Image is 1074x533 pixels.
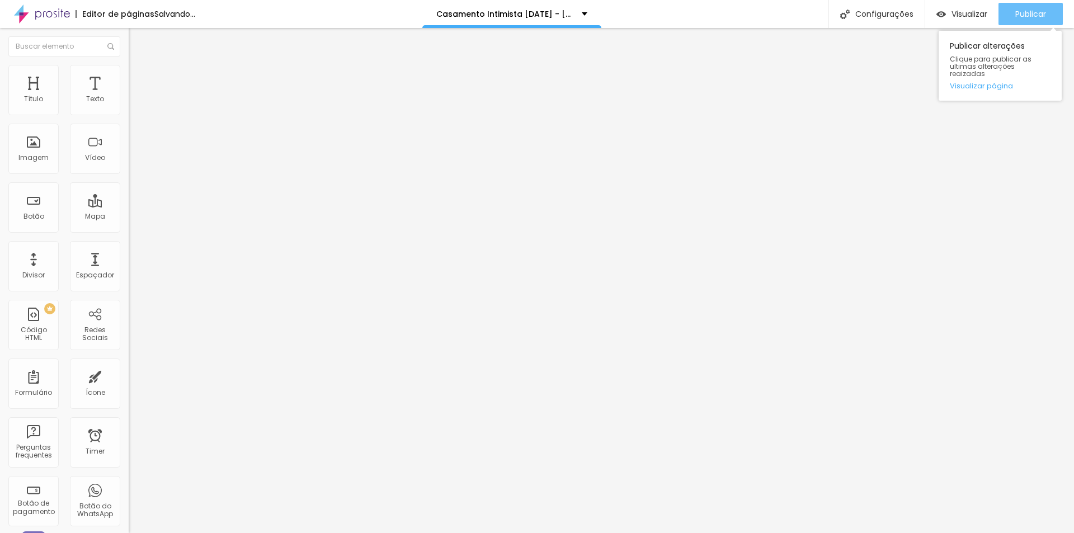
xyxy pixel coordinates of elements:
[86,95,104,103] div: Texto
[8,36,120,56] input: Buscar elemento
[76,10,154,18] div: Editor de páginas
[936,10,946,19] img: view-1.svg
[951,10,987,18] span: Visualizar
[18,154,49,162] div: Imagem
[15,389,52,397] div: Formulário
[11,326,55,342] div: Código HTML
[998,3,1063,25] button: Publicar
[840,10,850,19] img: Icone
[73,326,117,342] div: Redes Sociais
[11,444,55,460] div: Perguntas frequentes
[76,271,114,279] div: Espaçador
[22,271,45,279] div: Divisor
[154,10,195,18] div: Salvando...
[24,95,43,103] div: Título
[23,213,44,220] div: Botão
[925,3,998,25] button: Visualizar
[85,154,105,162] div: Vídeo
[950,55,1051,78] span: Clique para publicar as ultimas alterações reaizadas
[107,43,114,50] img: Icone
[129,28,1074,533] iframe: Editor
[1015,10,1046,18] span: Publicar
[85,213,105,220] div: Mapa
[73,502,117,518] div: Botão do WhatsApp
[436,10,573,18] p: Casamento Intimista [DATE] - [DATE]
[11,499,55,516] div: Botão de pagamento
[950,82,1051,89] a: Visualizar página
[86,447,105,455] div: Timer
[939,31,1062,101] div: Publicar alterações
[86,389,105,397] div: Ícone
